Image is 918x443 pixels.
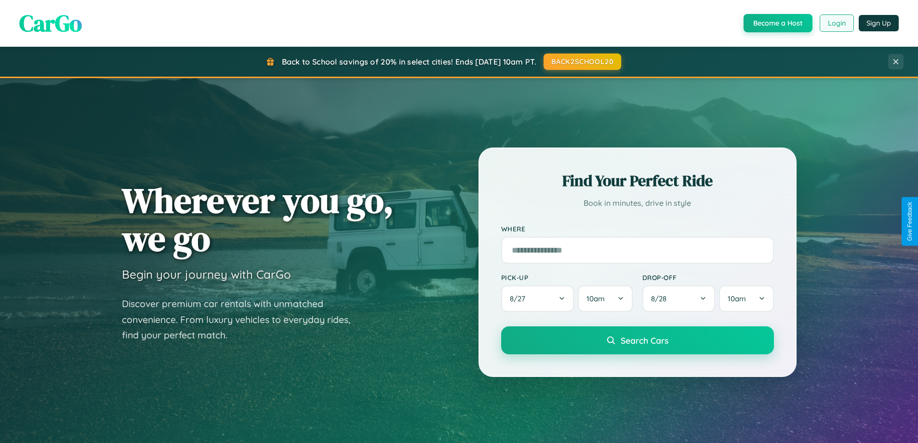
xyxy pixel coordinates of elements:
span: 8 / 27 [510,294,530,303]
label: Pick-up [501,273,633,282]
p: Book in minutes, drive in style [501,196,774,210]
span: 8 / 28 [651,294,671,303]
p: Discover premium car rentals with unmatched convenience. From luxury vehicles to everyday rides, ... [122,296,363,343]
button: Search Cars [501,326,774,354]
h2: Find Your Perfect Ride [501,170,774,191]
span: 10am [586,294,605,303]
div: Give Feedback [906,202,913,241]
button: 10am [719,285,773,312]
span: Back to School savings of 20% in select cities! Ends [DATE] 10am PT. [282,57,536,67]
button: Become a Host [744,14,812,32]
span: Search Cars [621,335,668,346]
button: BACK2SCHOOL20 [544,54,621,70]
span: CarGo [19,7,82,39]
button: Sign Up [859,15,899,31]
button: 10am [578,285,632,312]
h1: Wherever you go, we go [122,181,394,257]
label: Drop-off [642,273,774,282]
button: 8/28 [642,285,716,312]
button: 8/27 [501,285,574,312]
label: Where [501,225,774,233]
button: Login [820,14,854,32]
h3: Begin your journey with CarGo [122,267,291,282]
span: 10am [728,294,746,303]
